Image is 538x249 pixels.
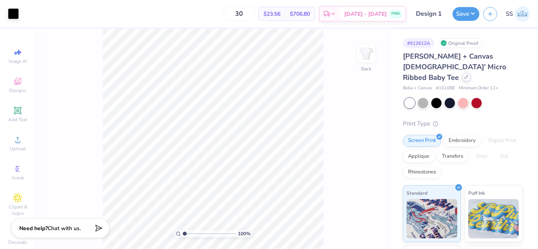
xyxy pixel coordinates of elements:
[8,116,27,123] span: Add Text
[406,189,427,197] span: Standard
[438,38,482,48] div: Original Proof
[9,87,26,94] span: Designs
[403,135,441,147] div: Screen Print
[10,146,26,152] span: Upload
[12,175,24,181] span: Greek
[403,151,434,162] div: Applique
[19,225,48,232] strong: Need help?
[224,7,254,21] input: – –
[361,65,371,72] div: Back
[48,225,81,232] span: Chat with us.
[403,166,441,178] div: Rhinestones
[9,58,27,65] span: Image AI
[471,151,493,162] div: Vinyl
[403,38,434,48] div: # 512612A
[344,10,387,18] span: [DATE] - [DATE]
[468,189,485,197] span: Puff Ink
[358,46,374,61] img: Back
[468,199,519,238] img: Puff Ink
[443,135,481,147] div: Embroidery
[483,135,521,147] div: Digital Print
[515,6,530,22] img: Sakshi Solanki
[238,230,250,237] span: 100 %
[459,85,498,92] span: Minimum Order: 12 +
[263,10,280,18] span: $23.56
[436,85,455,92] span: # 1010BE
[4,204,32,216] span: Clipart & logos
[506,6,530,22] a: SS
[403,52,506,82] span: [PERSON_NAME] + Canvas [DEMOGRAPHIC_DATA]' Micro Ribbed Baby Tee
[453,7,479,21] button: Save
[290,10,310,18] span: $706.80
[406,199,457,238] img: Standard
[391,11,400,17] span: FREE
[495,151,514,162] div: Foil
[403,85,432,92] span: Bella + Canvas
[410,6,449,22] input: Untitled Design
[437,151,468,162] div: Transfers
[8,239,27,245] span: Decorate
[403,119,522,128] div: Print Type
[506,9,513,18] span: SS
